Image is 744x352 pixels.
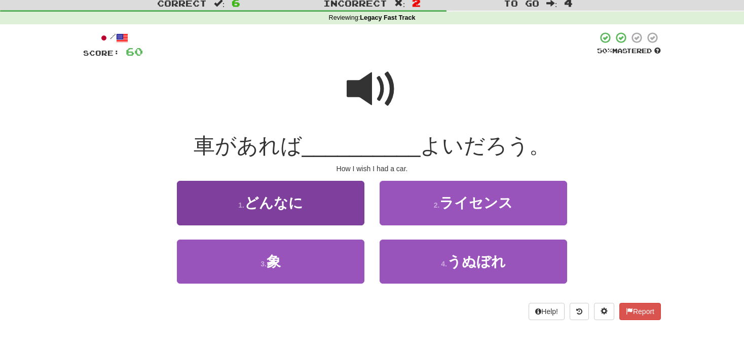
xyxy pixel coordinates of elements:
div: How I wish I had a car. [83,164,661,174]
span: 車があれば [194,134,302,158]
div: Mastered [597,47,661,56]
small: 1 . [238,201,244,209]
span: うぬぼれ [447,254,506,269]
button: Help! [529,303,565,320]
button: 1.どんなに [177,181,364,225]
span: どんなに [244,195,303,211]
span: 50 % [597,47,612,55]
span: よいだろう。 [420,134,550,158]
strong: Legacy Fast Track [360,14,415,21]
span: __________ [302,134,421,158]
small: 2 . [434,201,440,209]
span: Score: [83,49,120,57]
span: ライセンス [439,195,513,211]
div: / [83,31,143,44]
small: 3 . [261,260,267,268]
button: Report [619,303,661,320]
button: Round history (alt+y) [570,303,589,320]
span: 60 [126,45,143,58]
button: 2.ライセンス [380,181,567,225]
button: 3.象 [177,240,364,284]
small: 4 . [441,260,447,268]
button: 4.うぬぼれ [380,240,567,284]
span: 象 [267,254,281,269]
